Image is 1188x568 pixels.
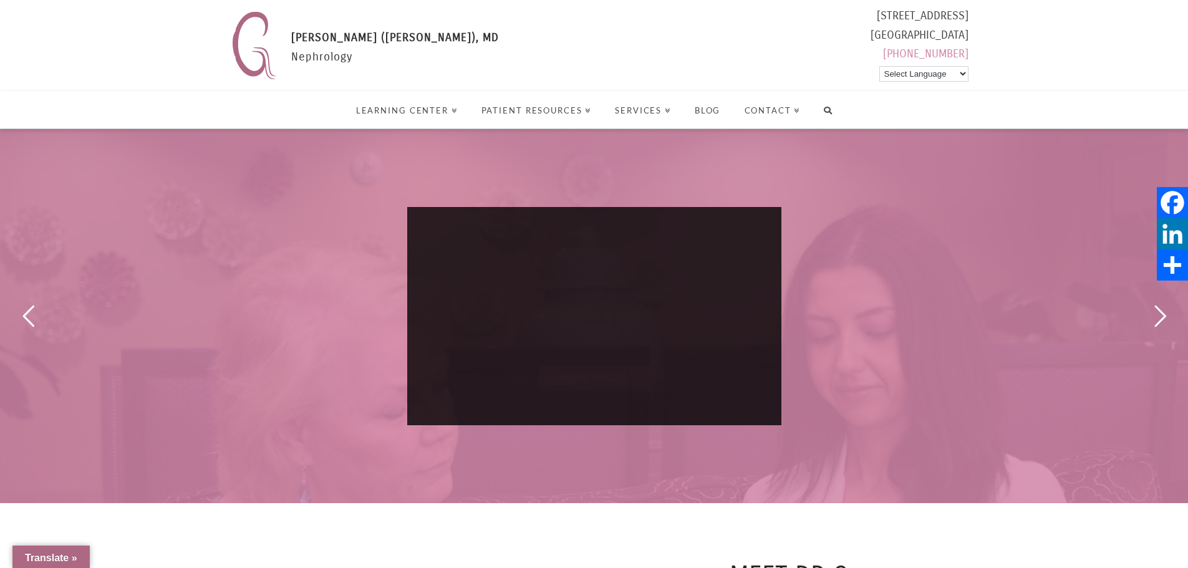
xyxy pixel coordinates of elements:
div: Nephrology [291,28,499,84]
a: Facebook [1157,187,1188,218]
span: Translate » [25,552,77,563]
span: Learning Center [356,107,458,115]
div: [STREET_ADDRESS] [GEOGRAPHIC_DATA] [871,6,968,69]
select: Language Translate Widget [879,66,968,82]
span: Patient Resources [481,107,591,115]
a: LinkedIn [1157,218,1188,249]
span: Blog [695,107,721,115]
a: Contact [732,91,812,128]
span: Contact [745,107,801,115]
div: Powered by [871,64,968,84]
a: Blog [682,91,732,128]
a: Patient Resources [469,91,603,128]
img: Nephrology [226,6,282,84]
a: Services [602,91,682,128]
span: [PERSON_NAME] ([PERSON_NAME]), MD [291,31,499,44]
span: Services [615,107,671,115]
a: Learning Center [344,91,469,128]
a: [PHONE_NUMBER] [883,47,968,60]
